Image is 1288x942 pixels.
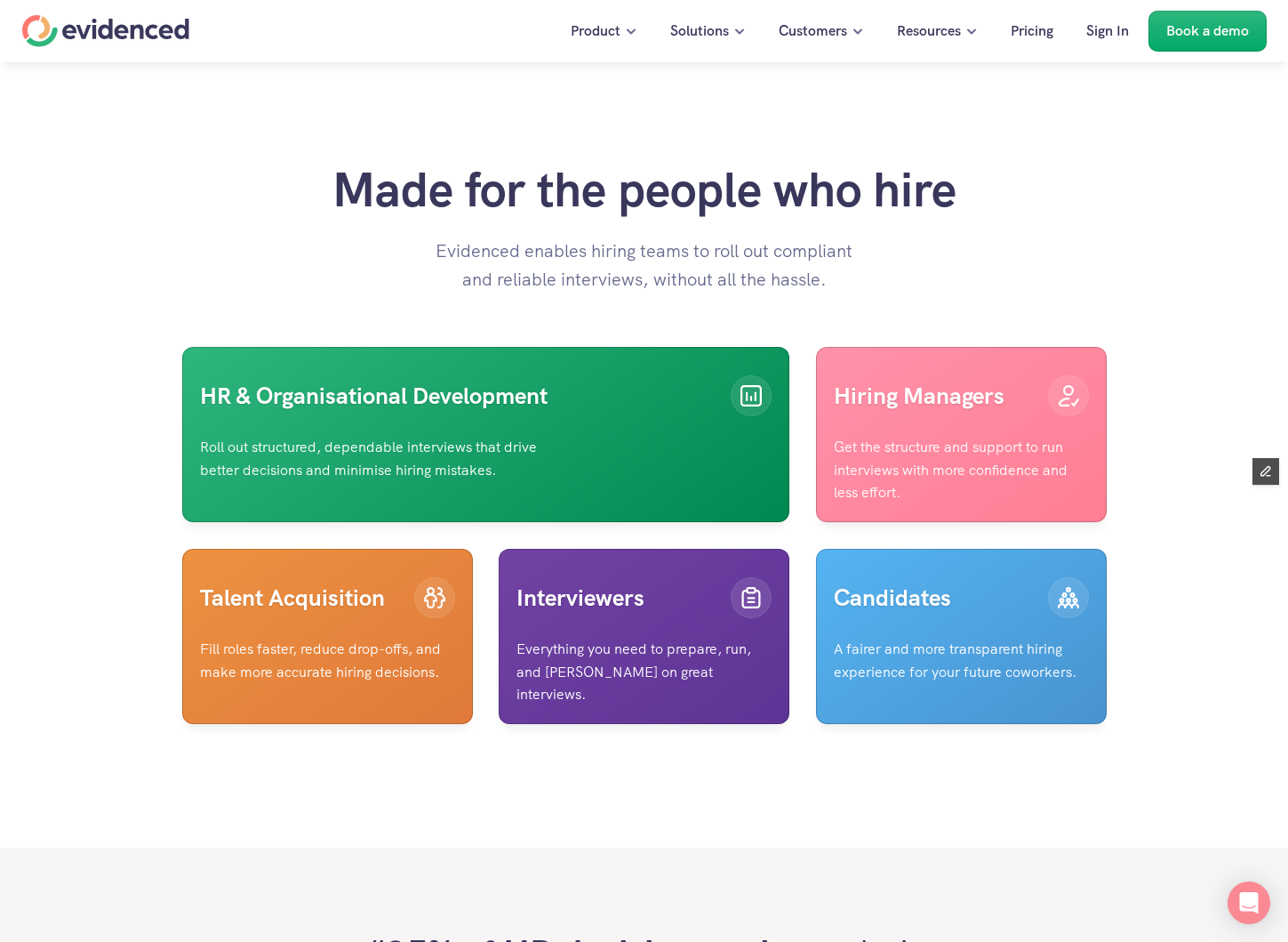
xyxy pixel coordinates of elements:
[816,549,1107,724] a: CandidatesA fairer and more transparent hiring experience for your future coworkers.
[1086,20,1129,43] p: Sign In
[834,380,1030,412] p: Hiring Managers
[779,20,847,43] p: Customers
[834,581,1030,613] p: Candidates
[816,347,1107,522] a: Hiring ManagersGet the structure and support to run interviews with more confidence and less effort.
[571,20,620,43] p: Product
[422,237,867,294] p: Evidenced enables hiring teams to roll out compliant and reliable interviews, without all the has...
[516,638,772,706] p: Everything you need to prepare, run, and [PERSON_NAME] on great interviews.
[200,436,547,481] p: Roll out structured, dependable interviews that drive better decisions and minimise hiring mistakes.
[1228,882,1270,924] div: Open Intercom Messenger
[1011,20,1053,43] p: Pricing
[499,549,789,724] a: InterviewersEverything you need to prepare, run, and [PERSON_NAME] on great interviews.
[834,436,1089,504] p: Get the structure and support to run interviews with more confidence and less effort.
[332,161,956,219] h2: Made for the people who hire
[997,11,1067,52] a: Pricing
[1073,11,1142,52] a: Sign In
[200,581,396,613] p: Talent Acquisition
[1166,20,1249,43] p: Book a demo
[516,581,713,613] p: Interviewers
[182,347,789,522] a: HR & Organisational DevelopmentRoll out structured, dependable interviews that drive better decis...
[670,20,729,43] p: Solutions
[1148,11,1267,52] a: Book a demo
[182,549,473,724] a: Talent AcquisitionFill roles faster, reduce drop-offs, and make more accurate hiring decisions.
[22,15,189,47] a: Home
[834,638,1089,683] p: A fairer and more transparent hiring experience for your future coworkers.
[200,638,455,683] p: Fill roles faster, reduce drop-offs, and make more accurate hiring decisions.
[200,380,713,412] p: HR & Organisational Development
[897,20,961,43] p: Resources
[1252,458,1279,485] button: Edit Framer Content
